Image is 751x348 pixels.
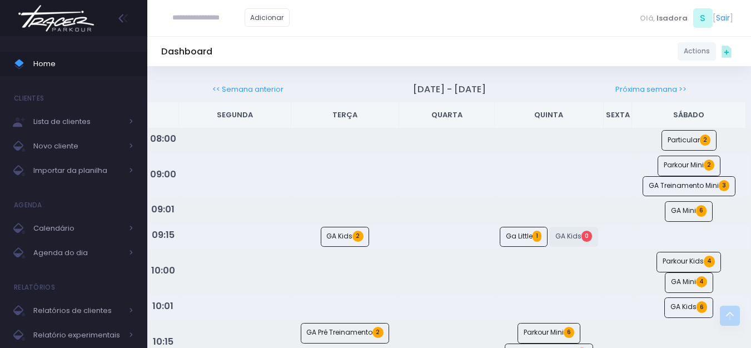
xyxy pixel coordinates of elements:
h4: Clientes [14,87,44,110]
h5: Dashboard [161,46,212,57]
span: 2 [700,135,710,146]
span: S [693,8,713,28]
span: Home [33,57,133,71]
h5: [DATE] - [DATE] [413,84,486,95]
a: Parkour Mini6 [518,323,580,344]
span: Isadora [656,13,688,24]
a: Sair [716,12,730,24]
strong: 08:00 [150,132,176,145]
span: 2 [352,231,363,242]
th: Sexta [603,102,632,128]
span: 2 [372,327,383,338]
span: Relatório experimentais [33,328,122,342]
a: Ga Little1 [500,227,548,247]
a: Particular2 [662,130,717,151]
th: Sábado [632,102,746,128]
span: 0 [581,231,592,242]
span: Calendário [33,221,122,236]
strong: 09:15 [152,228,175,241]
strong: 10:15 [153,335,173,348]
strong: 09:00 [150,168,176,181]
span: Agenda do dia [33,246,122,260]
span: 2 [704,160,714,171]
th: Quinta [495,102,604,128]
h4: Relatórios [14,276,55,299]
span: 4 [696,276,707,287]
a: Próxima semana >> [615,84,687,95]
span: Importar da planilha [33,163,122,178]
a: GA Kids6 [664,297,713,318]
span: 1 [533,231,541,242]
span: Novo cliente [33,139,122,153]
h4: Agenda [14,194,42,216]
span: 6 [696,205,707,216]
a: GA Kids2 [321,227,370,247]
a: GA Treinamento Mini3 [643,176,735,197]
a: GA Mini4 [665,272,713,293]
div: [ ] [635,6,737,31]
a: GA Pré Treinamento2 [301,323,390,344]
span: 3 [719,180,729,191]
strong: 10:00 [151,264,175,277]
a: Actions [678,42,716,61]
a: << Semana anterior [212,84,284,95]
a: GA Mini6 [665,201,713,222]
th: Segunda [178,102,291,128]
a: Parkour Kids4 [656,252,721,272]
span: Olá, [640,13,655,24]
span: 6 [697,301,707,312]
th: Quarta [399,102,494,128]
th: Terça [291,102,399,128]
a: Parkour Mini2 [658,156,720,176]
span: 6 [564,327,574,338]
strong: 09:01 [151,203,175,216]
a: GA Kids0 [549,227,598,247]
span: Relatórios de clientes [33,304,122,318]
span: 4 [704,256,715,267]
strong: 10:01 [152,300,173,312]
a: Adicionar [245,8,290,27]
span: Lista de clientes [33,115,122,129]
